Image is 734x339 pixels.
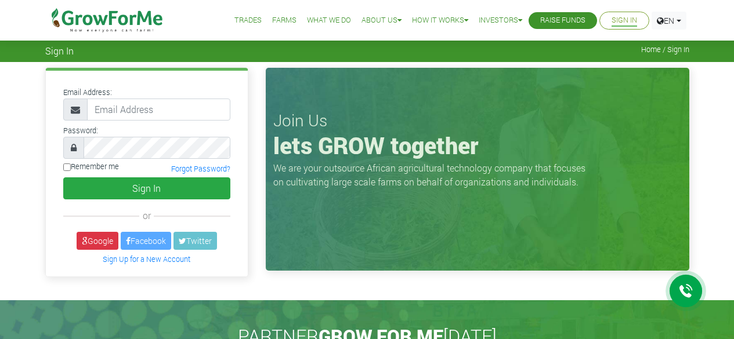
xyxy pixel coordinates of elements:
[540,14,585,27] a: Raise Funds
[361,14,402,27] a: About Us
[234,14,262,27] a: Trades
[63,163,71,171] input: Remember me
[412,14,468,27] a: How it Works
[273,111,682,130] h3: Join Us
[103,254,190,264] a: Sign Up for a New Account
[652,12,686,30] a: EN
[45,45,74,56] span: Sign In
[272,14,297,27] a: Farms
[63,177,230,199] button: Sign In
[641,45,689,54] span: Home / Sign In
[77,232,118,250] a: Google
[171,164,230,173] a: Forgot Password?
[273,161,592,189] p: We are your outsource African agricultural technology company that focuses on cultivating large s...
[63,209,230,223] div: or
[63,161,119,172] label: Remember me
[612,14,637,27] a: Sign In
[307,14,351,27] a: What We Do
[479,14,522,27] a: Investors
[63,87,112,98] label: Email Address:
[273,132,682,159] h1: lets GROW together
[87,99,230,121] input: Email Address
[63,125,98,136] label: Password:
